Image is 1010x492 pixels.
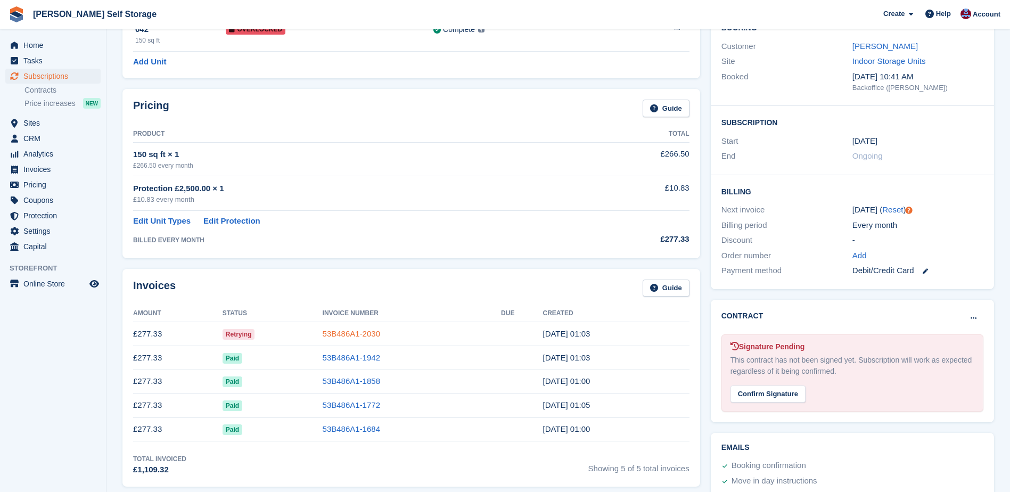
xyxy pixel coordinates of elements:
span: Retrying [223,329,255,340]
td: £277.33 [133,346,223,370]
span: Showing 5 of 5 total invoices [588,454,689,476]
span: Paid [223,376,242,387]
div: £266.50 every month [133,161,586,170]
div: £10.83 every month [133,194,586,205]
div: This contract has not been signed yet. Subscription will work as expected regardless of it being ... [730,355,974,377]
a: menu [5,224,101,239]
img: stora-icon-8386f47178a22dfd0bd8f6a31ec36ba5ce8667c1dd55bd0f319d3a0aa187defe.svg [9,6,24,22]
div: Protection £2,500.00 × 1 [133,183,586,195]
img: icon-info-grey-7440780725fd019a000dd9b08b2336e03edf1995a4989e88bcd33f0948082b44.svg [478,26,485,32]
div: Billing period [721,219,852,232]
a: Add Unit [133,56,166,68]
a: Edit Protection [203,215,260,227]
a: menu [5,177,101,192]
div: Start [721,135,852,147]
a: menu [5,69,101,84]
div: [DATE] ( ) [852,204,983,216]
a: Edit Unit Types [133,215,191,227]
div: - [852,234,983,247]
span: Sites [23,116,87,130]
td: £266.50 [586,142,689,176]
div: Discount [721,234,852,247]
a: menu [5,162,101,177]
span: Invoices [23,162,87,177]
h2: Contract [721,310,763,322]
span: Capital [23,239,87,254]
span: Coupons [23,193,87,208]
time: 2025-07-18 00:03:20 UTC [543,353,590,362]
td: £277.33 [133,393,223,417]
time: 2025-05-18 00:05:43 UTC [543,400,590,409]
span: Price increases [24,99,76,109]
a: 53B486A1-1684 [323,424,380,433]
a: [PERSON_NAME] Self Storage [29,5,161,23]
span: Online Store [23,276,87,291]
div: Move in day instructions [732,475,817,488]
a: Price increases NEW [24,97,101,109]
div: Total Invoiced [133,454,186,464]
div: [DATE] 10:41 AM [852,71,983,83]
th: Total [586,126,689,143]
div: Customer [721,40,852,53]
span: Account [973,9,1000,20]
div: 042 [135,23,226,36]
div: Every month [852,219,983,232]
h2: Invoices [133,280,176,297]
span: Storefront [10,263,106,274]
div: Debit/Credit Card [852,265,983,277]
div: £1,109.32 [133,464,186,476]
div: End [721,150,852,162]
div: £277.33 [586,233,689,245]
div: Complete [443,24,475,35]
div: Tooltip anchor [904,206,914,215]
div: Order number [721,250,852,262]
h2: Emails [721,444,983,452]
span: Create [883,9,905,19]
th: Amount [133,305,223,322]
span: Home [23,38,87,53]
div: Site [721,55,852,68]
td: £10.83 [586,176,689,211]
a: 53B486A1-1942 [323,353,380,362]
a: menu [5,131,101,146]
a: menu [5,38,101,53]
h2: Pricing [133,100,169,117]
td: £277.33 [133,322,223,346]
span: Tasks [23,53,87,68]
a: menu [5,276,101,291]
span: CRM [23,131,87,146]
a: Guide [643,100,689,117]
span: Settings [23,224,87,239]
span: Overlocked [226,24,285,35]
div: Booked [721,71,852,93]
time: 2025-08-18 00:03:47 UTC [543,329,590,338]
div: Backoffice ([PERSON_NAME]) [852,83,983,93]
span: Protection [23,208,87,223]
a: [PERSON_NAME] [852,42,918,51]
a: Confirm Signature [730,383,806,392]
th: Product [133,126,586,143]
span: Pricing [23,177,87,192]
span: Paid [223,424,242,435]
h2: Subscription [721,117,983,127]
a: 53B486A1-1772 [323,400,380,409]
span: Paid [223,400,242,411]
td: £277.33 [133,370,223,393]
a: Add [852,250,867,262]
img: Tracy Bailey [960,9,971,19]
time: 2025-06-18 00:00:09 UTC [543,376,590,386]
span: Help [936,9,951,19]
a: menu [5,208,101,223]
a: Preview store [88,277,101,290]
a: 53B486A1-1858 [323,376,380,386]
div: Confirm Signature [730,386,806,403]
time: 2025-04-18 00:00:00 UTC [852,135,877,147]
div: Next invoice [721,204,852,216]
a: Indoor Storage Units [852,56,926,65]
div: Booking confirmation [732,460,806,472]
a: Contracts [24,85,101,95]
div: 150 sq ft × 1 [133,149,586,161]
a: Reset [882,205,903,214]
time: 2025-04-18 00:00:30 UTC [543,424,590,433]
div: BILLED EVERY MONTH [133,235,586,245]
